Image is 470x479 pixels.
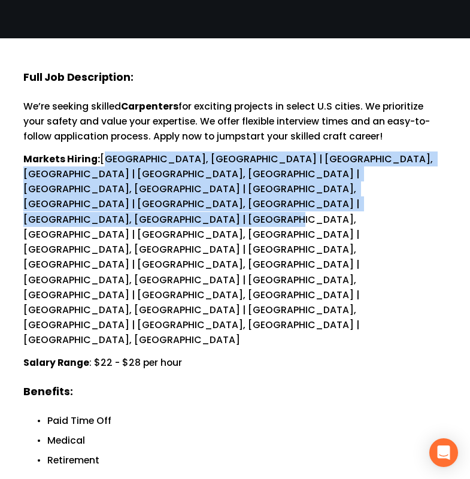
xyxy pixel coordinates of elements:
[23,151,447,348] p: [GEOGRAPHIC_DATA], [GEOGRAPHIC_DATA] | [GEOGRAPHIC_DATA], [GEOGRAPHIC_DATA] | [GEOGRAPHIC_DATA], ...
[23,356,89,369] strong: Salary Range
[23,355,447,370] p: : $22 - $28 per hour
[47,453,447,468] p: Retirement
[23,152,100,166] strong: Markets Hiring:
[47,433,447,448] p: Medical
[429,438,458,467] div: Open Intercom Messenger
[23,69,133,84] strong: Full Job Description:
[121,99,178,113] strong: Carpenters
[23,99,447,144] p: We’re seeking skilled for exciting projects in select U.S cities. We prioritize your safety and v...
[23,384,72,399] strong: Benefits:
[47,413,447,428] p: Paid Time Off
